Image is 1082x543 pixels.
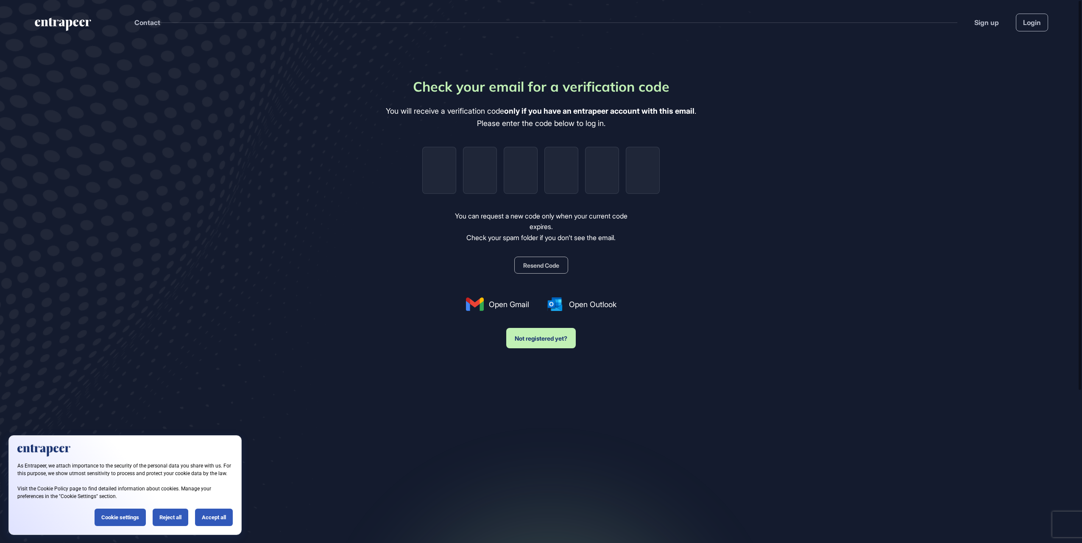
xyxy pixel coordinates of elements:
[514,257,568,274] button: Resend Code
[489,299,529,310] span: Open Gmail
[506,328,576,348] button: Not registered yet?
[413,76,669,97] div: Check your email for a verification code
[506,319,576,348] a: Not registered yet?
[569,299,616,310] span: Open Outlook
[443,211,639,244] div: You can request a new code only when your current code expires. Check your spam folder if you don...
[34,18,92,34] a: entrapeer-logo
[1016,14,1048,31] a: Login
[546,297,616,311] a: Open Outlook
[504,106,694,115] b: only if you have an entrapeer account with this email
[466,297,529,311] a: Open Gmail
[386,105,696,130] div: You will receive a verification code . Please enter the code below to log in.
[134,17,160,28] button: Contact
[974,17,999,28] a: Sign up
